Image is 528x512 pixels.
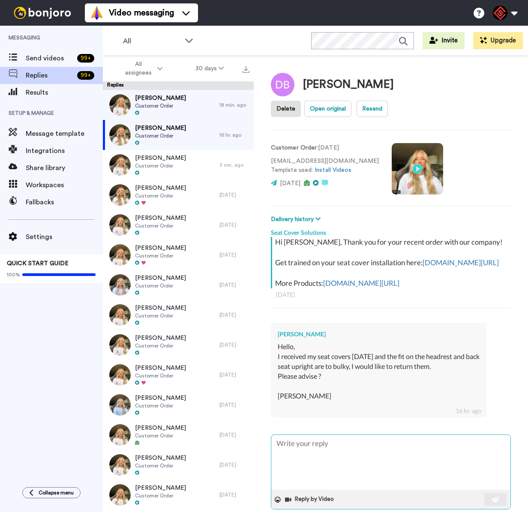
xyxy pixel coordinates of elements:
[276,290,506,299] div: [DATE]
[271,215,323,224] button: Delivery history
[135,394,186,402] span: [PERSON_NAME]
[219,162,249,168] div: 3 sec. ago
[135,304,186,312] span: [PERSON_NAME]
[271,144,379,153] p: : [DATE]
[103,300,254,330] a: [PERSON_NAME]Customer Order[DATE]
[271,224,511,237] div: Seat Cover Solutions
[103,480,254,510] a: [PERSON_NAME]Customer Order[DATE]
[135,94,186,102] span: [PERSON_NAME]
[284,493,336,506] button: Reply by Video
[22,487,81,498] button: Collapse menu
[271,73,294,96] img: Image of Donald Brown
[135,312,186,319] span: Customer Order
[135,102,186,109] span: Customer Order
[303,78,394,91] div: [PERSON_NAME]
[179,61,240,76] button: 30 days
[90,6,104,20] img: vm-color.svg
[271,145,317,151] strong: Customer Order
[219,222,249,228] div: [DATE]
[219,252,249,258] div: [DATE]
[103,150,254,180] a: [PERSON_NAME]Customer Order3 sec. ago
[135,492,186,499] span: Customer Order
[7,260,69,266] span: QUICK START GUIDE
[26,129,103,139] span: Message template
[135,454,186,462] span: [PERSON_NAME]
[219,431,249,438] div: [DATE]
[109,334,131,356] img: b54035e2-4d99-4c48-b1d6-28864ee44743-thumb.jpg
[135,424,186,432] span: [PERSON_NAME]
[135,402,186,409] span: Customer Order
[103,240,254,270] a: [PERSON_NAME]Customer Order[DATE]
[109,424,131,446] img: 3d5c8ce4-51f4-4b56-a874-141fb3aa49ed-thumb.jpg
[135,334,186,342] span: [PERSON_NAME]
[103,270,254,300] a: [PERSON_NAME]Customer Order[DATE]
[109,154,131,176] img: 57033c35-f477-4d20-b3c4-5ab57f04aea0-thumb.jpg
[103,81,254,90] div: Replies
[77,54,94,63] div: 99 +
[26,163,103,173] span: Share library
[219,371,249,378] div: [DATE]
[135,274,186,282] span: [PERSON_NAME]
[243,66,249,73] img: export.svg
[491,496,501,503] img: send-white.svg
[423,258,499,267] a: [DOMAIN_NAME][URL]
[278,342,480,410] div: Hello, I received my seat covers [DATE] and the fit on the headrest and back seat upright are to ...
[135,432,186,439] span: Customer Order
[135,162,186,169] span: Customer Order
[109,274,131,296] img: 9b378d04-2bb3-4839-8373-308b6e21f757-thumb.jpg
[123,36,180,46] span: All
[135,484,186,492] span: [PERSON_NAME]
[109,394,131,416] img: d54859e9-cf5f-46b9-bba1-5f0ae0fa1de1-thumb.jpg
[219,461,249,468] div: [DATE]
[109,484,131,506] img: 96e7cb33-0ad0-4b88-82f8-5b0011c9af66-thumb.jpg
[135,372,186,379] span: Customer Order
[26,197,103,207] span: Fallbacks
[26,70,74,81] span: Replies
[26,53,74,63] span: Send videos
[26,232,103,242] span: Settings
[219,281,249,288] div: [DATE]
[219,311,249,318] div: [DATE]
[323,278,399,287] a: [DOMAIN_NAME][URL]
[219,192,249,198] div: [DATE]
[103,420,254,450] a: [PERSON_NAME]Customer Order[DATE]
[109,214,131,236] img: 6f48f6f6-2143-4c3e-82bc-2925ef78c7a5-thumb.jpg
[103,450,254,480] a: [PERSON_NAME]Customer Order[DATE]
[121,60,156,77] span: All assignees
[77,71,94,80] div: 99 +
[7,271,20,278] span: 100%
[103,180,254,210] a: [PERSON_NAME]Customer Order[DATE]
[26,180,103,190] span: Workspaces
[135,192,186,199] span: Customer Order
[219,341,249,348] div: [DATE]
[423,32,465,49] button: Invite
[135,154,186,162] span: [PERSON_NAME]
[103,120,254,150] a: [PERSON_NAME]Customer Order16 hr. ago
[219,132,249,138] div: 16 hr. ago
[109,184,131,206] img: 398deb54-9925-44c4-930b-9fce91f32fc7-thumb.jpg
[135,244,186,252] span: [PERSON_NAME]
[135,282,186,289] span: Customer Order
[135,462,186,469] span: Customer Order
[219,102,249,108] div: 18 min. ago
[135,342,186,349] span: Customer Order
[109,124,131,146] img: d2d49132-2c17-4cbf-92ef-ec7e8ec3791b-thumb.jpg
[473,32,523,49] button: Upgrade
[103,90,254,120] a: [PERSON_NAME]Customer Order18 min. ago
[26,146,103,156] span: Integrations
[219,491,249,498] div: [DATE]
[135,132,186,139] span: Customer Order
[39,489,74,496] span: Collapse menu
[109,304,131,326] img: 62401c04-7ad4-4ef9-b427-36f55b24b825-thumb.jpg
[105,57,179,81] button: All assignees
[275,237,509,288] div: Hi [PERSON_NAME], Thank you for your recent order with our company! Get trained on your seat cove...
[304,101,351,117] button: Open original
[271,157,379,175] p: [EMAIL_ADDRESS][DOMAIN_NAME] Template used:
[240,62,252,75] button: Export all results that match these filters now.
[109,364,131,386] img: 510d7485-7224-45f7-8d51-e209e135d2ea-thumb.jpg
[357,101,388,117] button: Resend
[109,244,131,266] img: 0db70c1f-9ce0-4807-80f1-5d7cfd762dd6-thumb.jpg
[109,94,131,116] img: f0d36fcb-40ce-41f9-bc78-fb01478e433e-thumb.jpg
[135,214,186,222] span: [PERSON_NAME]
